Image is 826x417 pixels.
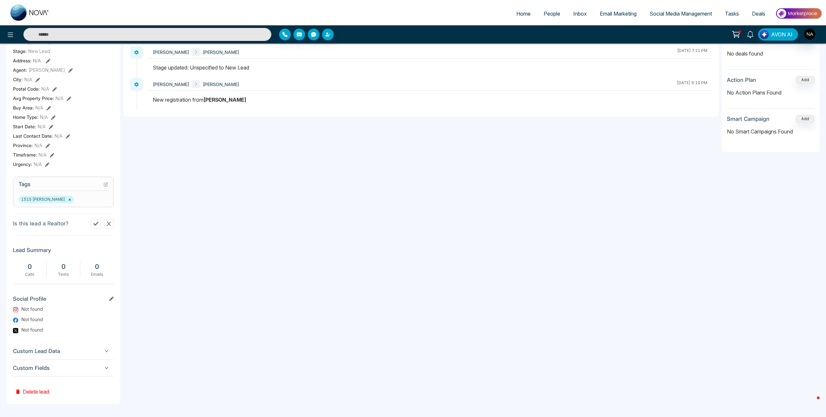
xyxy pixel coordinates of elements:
div: 0 [84,262,110,272]
span: Social Media Management [650,10,712,17]
span: N/A [34,142,42,149]
a: Deals [745,7,772,20]
span: Buy Area : [13,104,34,111]
span: N/A [39,151,46,158]
span: down [105,366,109,370]
span: Home [516,10,531,17]
p: No Action Plans Found [727,89,815,96]
span: 1515 [PERSON_NAME] [19,196,74,203]
span: Inbox [573,10,587,17]
p: No deals found [727,50,815,57]
span: N/A [55,133,62,139]
div: 0 [16,262,43,272]
span: Agent: [13,67,27,73]
button: × [68,196,71,202]
h3: Social Profile [13,296,114,305]
span: down [105,349,109,353]
iframe: Intercom live chat [804,395,820,411]
span: Not found [21,316,43,323]
span: Custom Lead Data [13,347,114,356]
span: N/A [56,95,63,102]
button: AVON AI [758,28,798,41]
span: Last Contact Date : [13,133,53,139]
span: N/A [40,114,48,120]
div: Texts [50,272,77,277]
a: Social Media Management [643,7,718,20]
h3: Smart Campaign [727,116,769,122]
a: Tasks [718,7,745,20]
span: N/A [41,85,49,92]
a: Email Marketing [593,7,643,20]
div: [DATE] 7:21 PM [677,48,707,56]
h3: Action Plan [727,77,756,83]
span: N/A [24,76,32,83]
img: Twitter Logo [13,328,18,333]
span: Stage: [13,48,27,55]
span: [PERSON_NAME] [203,49,239,56]
span: Not found [21,326,43,333]
a: People [537,7,567,20]
span: City : [13,76,23,83]
img: Market-place.gif [775,6,822,21]
p: No Smart Campaigns Found [727,128,815,135]
span: [PERSON_NAME] [153,49,189,56]
span: Email Marketing [600,10,637,17]
button: Add [796,115,815,123]
h3: Lead Summary [13,247,114,257]
span: Start Date : [13,123,36,130]
span: Custom Fields [13,364,114,373]
img: User Avatar [804,29,815,40]
div: Emails [84,272,110,277]
img: Nova CRM Logo [10,5,49,21]
span: N/A [35,104,43,111]
span: AVON AI [771,31,793,38]
span: [PERSON_NAME] [29,67,65,73]
button: Delete lead [13,376,51,398]
span: Deals [752,10,765,17]
span: Not found [21,306,43,312]
p: Is this lead a Realtor? [13,220,69,228]
span: N/A [33,58,41,63]
a: Inbox [567,7,593,20]
div: [DATE] 6:10 PM [677,80,707,88]
div: 0 [50,262,77,272]
span: Home Type : [13,114,38,120]
span: Address: [13,57,41,64]
img: Instagram Logo [13,307,18,312]
h3: Tags [19,181,108,191]
span: People [544,10,560,17]
a: Home [510,7,537,20]
span: N/A [38,123,45,130]
span: [PERSON_NAME] [203,81,239,88]
img: Facebook Logo [13,318,18,323]
span: New Lead [28,48,50,55]
span: Urgency : [13,161,32,168]
span: Tasks [725,10,739,17]
div: Calls [16,272,43,277]
span: Timeframe : [13,151,37,158]
img: Lead Flow [760,30,769,39]
span: Postal Code : [13,85,40,92]
button: Add [796,76,815,84]
span: N/A [34,161,42,168]
span: Province : [13,142,33,149]
span: [PERSON_NAME] [153,81,189,88]
span: Avg Property Price : [13,95,54,102]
